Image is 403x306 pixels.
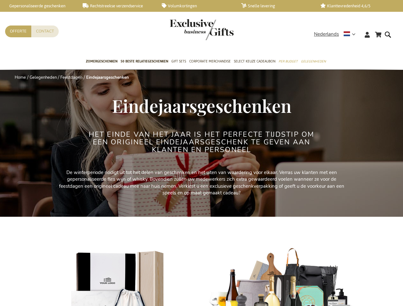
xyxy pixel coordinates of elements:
a: Volumkortingen [162,3,231,9]
strong: Eindejaarsgeschenken [86,75,129,80]
span: 50 beste relatiegeschenken [121,58,168,65]
a: Klanttevredenheid 4,6/5 [320,3,390,9]
a: Gift Sets [171,54,186,70]
a: store logo [170,19,202,40]
a: Offerte [5,25,31,37]
a: Home [15,75,26,80]
span: Nederlands [314,31,339,38]
a: Rechtstreekse verzendservice [83,3,152,9]
a: Gelegenheden [301,54,326,70]
span: Gift Sets [171,58,186,65]
h2: Het einde van het jaar is het perfecte tijdstip om een origineel eindejaarsgeschenk te geven aan ... [82,131,321,154]
span: Select Keuze Cadeaubon [234,58,275,65]
span: Gelegenheden [301,58,326,65]
a: Snelle levering [241,3,310,9]
a: Corporate Merchandise [189,54,231,70]
a: Gepersonaliseerde geschenken [3,3,72,9]
a: Feestdagen [60,75,82,80]
a: Zomergeschenken [86,54,117,70]
span: Eindejaarsgeschenken [112,94,291,117]
a: 50 beste relatiegeschenken [121,54,168,70]
a: Gelegenheden [30,75,57,80]
a: Contact [31,25,59,37]
img: Exclusive Business gifts logo [170,19,234,40]
a: Per Budget [279,54,298,70]
a: Select Keuze Cadeaubon [234,54,275,70]
span: Corporate Merchandise [189,58,231,65]
span: Per Budget [279,58,298,65]
p: De winterperiode nodigt uit tot het delen van geschenken en het uiten van waardering voor elkaar.... [58,169,345,197]
span: Zomergeschenken [86,58,117,65]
